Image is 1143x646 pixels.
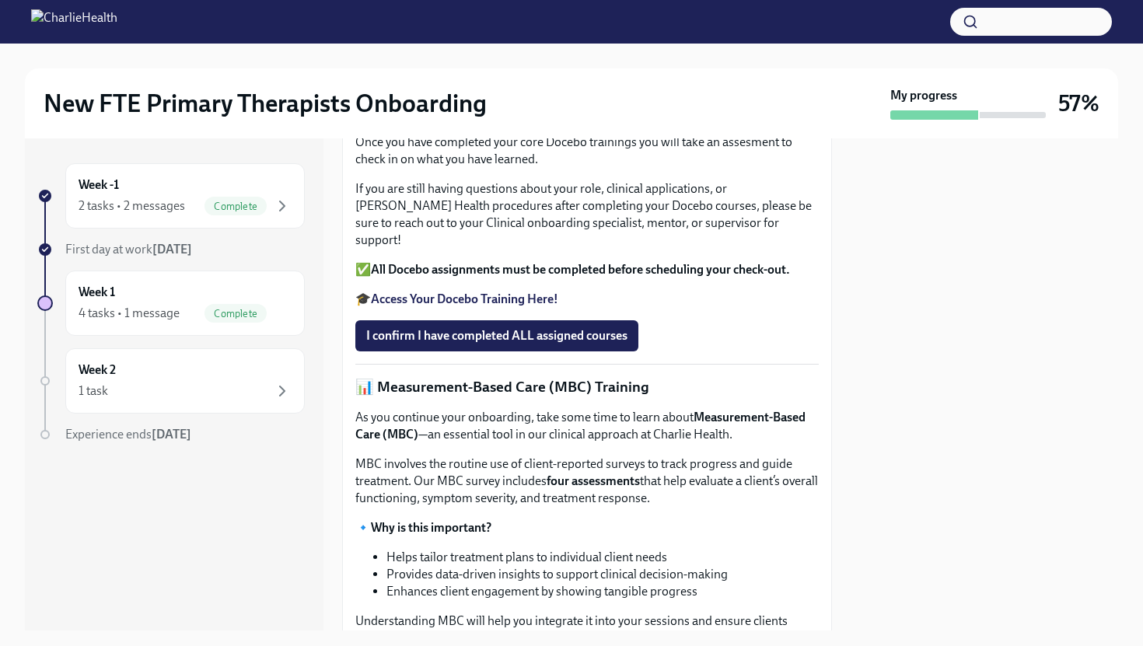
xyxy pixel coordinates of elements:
strong: My progress [890,87,957,104]
span: Complete [204,201,267,212]
h2: New FTE Primary Therapists Onboarding [44,88,487,119]
li: Provides data-driven insights to support clinical decision-making [386,566,819,583]
p: 🔹 [355,519,819,536]
p: As you continue your onboarding, take some time to learn about —an essential tool in our clinical... [355,409,819,443]
strong: four assessments [547,473,640,488]
p: ✅ [355,261,819,278]
p: Once you have completed your core Docebo trainings you will take an assesment to check in on what... [355,134,819,168]
span: First day at work [65,242,192,257]
h6: Week -1 [79,176,119,194]
span: Experience ends [65,427,191,442]
strong: Why is this important? [371,520,491,535]
li: Enhances client engagement by showing tangible progress [386,583,819,600]
a: First day at work[DATE] [37,241,305,258]
p: 📊 Measurement-Based Care (MBC) Training [355,377,819,397]
div: 1 task [79,382,108,400]
a: Week -12 tasks • 2 messagesComplete [37,163,305,229]
h6: Week 1 [79,284,115,301]
a: Week 14 tasks • 1 messageComplete [37,271,305,336]
li: Helps tailor treatment plans to individual client needs [386,549,819,566]
p: MBC involves the routine use of client-reported surveys to track progress and guide treatment. Ou... [355,456,819,507]
img: CharlieHealth [31,9,117,34]
strong: [DATE] [152,427,191,442]
p: 🎓 [355,291,819,308]
h3: 57% [1058,89,1099,117]
span: I confirm I have completed ALL assigned courses [366,328,627,344]
a: Week 21 task [37,348,305,414]
p: If you are still having questions about your role, clinical applications, or [PERSON_NAME] Health... [355,180,819,249]
button: I confirm I have completed ALL assigned courses [355,320,638,351]
span: Complete [204,308,267,320]
div: 4 tasks • 1 message [79,305,180,322]
strong: All Docebo assignments must be completed before scheduling your check-out. [371,262,790,277]
strong: [DATE] [152,242,192,257]
h6: Week 2 [79,361,116,379]
a: Access Your Docebo Training Here! [371,292,558,306]
div: 2 tasks • 2 messages [79,197,185,215]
